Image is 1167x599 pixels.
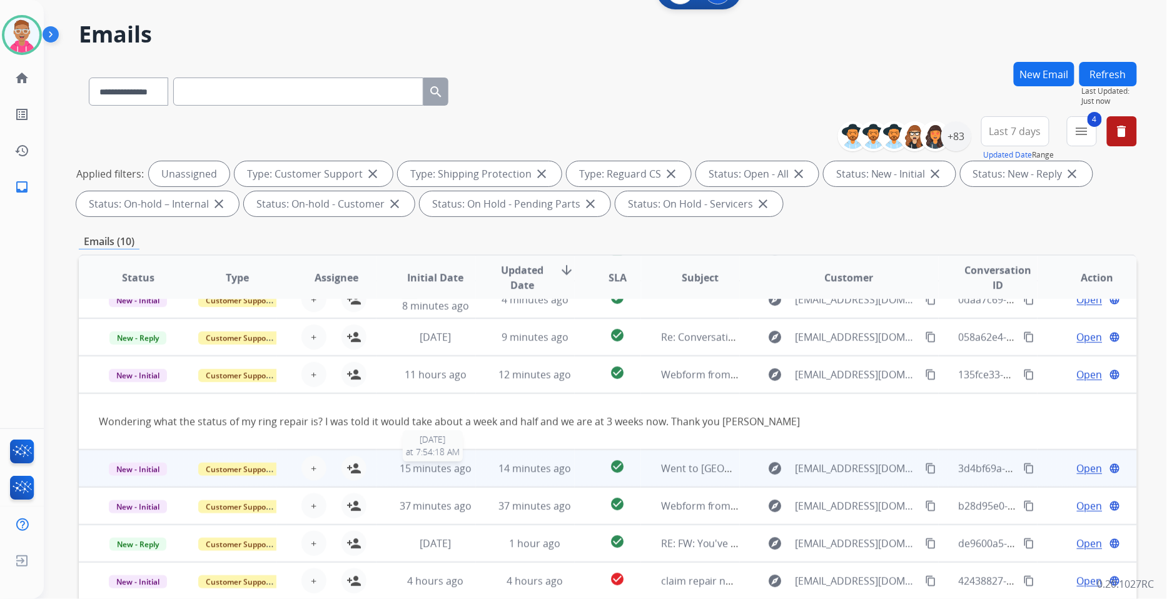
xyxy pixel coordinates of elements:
span: 4 [1088,112,1102,127]
span: Customer Support [198,575,280,588]
mat-icon: check_circle [610,496,625,511]
span: 42438827-1980-4cb4-bb60-76c5639e1999 [959,574,1152,588]
mat-icon: explore [767,461,782,476]
mat-icon: close [211,196,226,211]
button: + [301,287,326,312]
div: Type: Customer Support [235,161,393,186]
span: Open [1077,536,1103,551]
span: at 7:54:18 AM [406,446,460,458]
mat-icon: content_copy [925,369,936,380]
span: claim repair notice. [661,574,752,588]
mat-icon: check_circle [610,459,625,474]
mat-icon: person_add [346,330,361,345]
span: 37 minutes ago [400,499,472,513]
button: + [301,362,326,387]
mat-icon: content_copy [1024,500,1035,511]
span: New - Initial [109,500,167,513]
span: Open [1077,330,1103,345]
span: Last Updated: [1082,86,1137,96]
mat-icon: close [534,166,549,181]
span: Open [1077,498,1103,513]
div: Status: On-hold - Customer [244,191,415,216]
mat-icon: content_copy [925,463,936,474]
div: Wondering what the status of my ring repair is? I was told it would take about a week and half an... [99,414,919,429]
mat-icon: check_circle [610,534,625,549]
span: + [311,461,317,476]
mat-icon: search [428,84,443,99]
mat-icon: content_copy [1024,538,1035,549]
span: b28d95e0-327e-4e59-9335-5f38482d0d8a [959,499,1151,513]
button: 4 [1067,116,1097,146]
mat-icon: delete [1114,124,1129,139]
span: 0daa7c69-6b23-40df-9590-8e1e0f6366c1 [959,293,1147,306]
span: 4 hours ago [408,574,464,588]
mat-icon: close [755,196,770,211]
span: Updated Date [496,263,550,293]
mat-icon: language [1109,463,1121,474]
span: [DATE] [420,536,452,550]
mat-icon: explore [767,367,782,382]
button: + [301,531,326,556]
mat-icon: explore [767,292,782,307]
span: 12 minutes ago [498,368,571,381]
mat-icon: person_add [346,536,361,551]
mat-icon: person_add [346,498,361,513]
p: Applied filters: [76,166,144,181]
mat-icon: content_copy [1024,463,1035,474]
mat-icon: explore [767,498,782,513]
span: [EMAIL_ADDRESS][DOMAIN_NAME] [795,461,917,476]
button: + [301,456,326,481]
span: 14 minutes ago [498,461,571,475]
div: Status: New - Reply [961,161,1093,186]
mat-icon: language [1109,369,1121,380]
mat-icon: close [791,166,806,181]
mat-icon: content_copy [1024,575,1035,586]
button: New Email [1014,62,1074,86]
button: + [301,493,326,518]
div: Status: On Hold - Servicers [615,191,783,216]
mat-icon: close [387,196,402,211]
mat-icon: explore [767,536,782,551]
span: [EMAIL_ADDRESS][DOMAIN_NAME] [795,292,917,307]
mat-icon: check_circle [610,571,625,586]
mat-icon: close [583,196,598,211]
span: Customer Support [198,463,280,476]
span: 15 minutes ago [400,461,472,475]
span: 37 minutes ago [498,499,571,513]
span: [EMAIL_ADDRESS][DOMAIN_NAME] [795,330,917,345]
span: Webform from [EMAIL_ADDRESS][DOMAIN_NAME] on [DATE] [661,368,944,381]
span: Customer Support [198,294,280,307]
span: 135fce33-12e3-4706-b424-9d2a357065b4 [959,368,1150,381]
button: + [301,568,326,593]
mat-icon: check_circle [610,365,625,380]
span: Customer Support [198,369,280,382]
span: Customer Support [198,538,280,551]
span: Open [1077,573,1103,588]
span: Conversation ID [959,263,1038,293]
mat-icon: person_add [346,367,361,382]
mat-icon: explore [767,330,782,345]
span: [EMAIL_ADDRESS][DOMAIN_NAME] [795,367,917,382]
mat-icon: content_copy [1024,294,1035,305]
mat-icon: explore [767,573,782,588]
mat-icon: content_copy [925,538,936,549]
span: + [311,367,317,382]
button: Refresh [1079,62,1137,86]
span: 9 minutes ago [502,330,568,344]
p: 0.20.1027RC [1098,576,1154,591]
mat-icon: language [1109,294,1121,305]
mat-icon: menu [1074,124,1089,139]
mat-icon: close [928,166,943,181]
mat-icon: home [14,71,29,86]
span: [DATE] [420,330,452,344]
mat-icon: close [1065,166,1080,181]
th: Action [1038,256,1137,299]
mat-icon: inbox [14,179,29,194]
div: Status: On-hold – Internal [76,191,239,216]
span: 1 hour ago [509,536,560,550]
span: + [311,292,317,307]
mat-icon: arrow_downward [559,263,574,278]
div: Status: Open - All [696,161,819,186]
mat-icon: history [14,143,29,158]
span: New - Reply [109,331,166,345]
